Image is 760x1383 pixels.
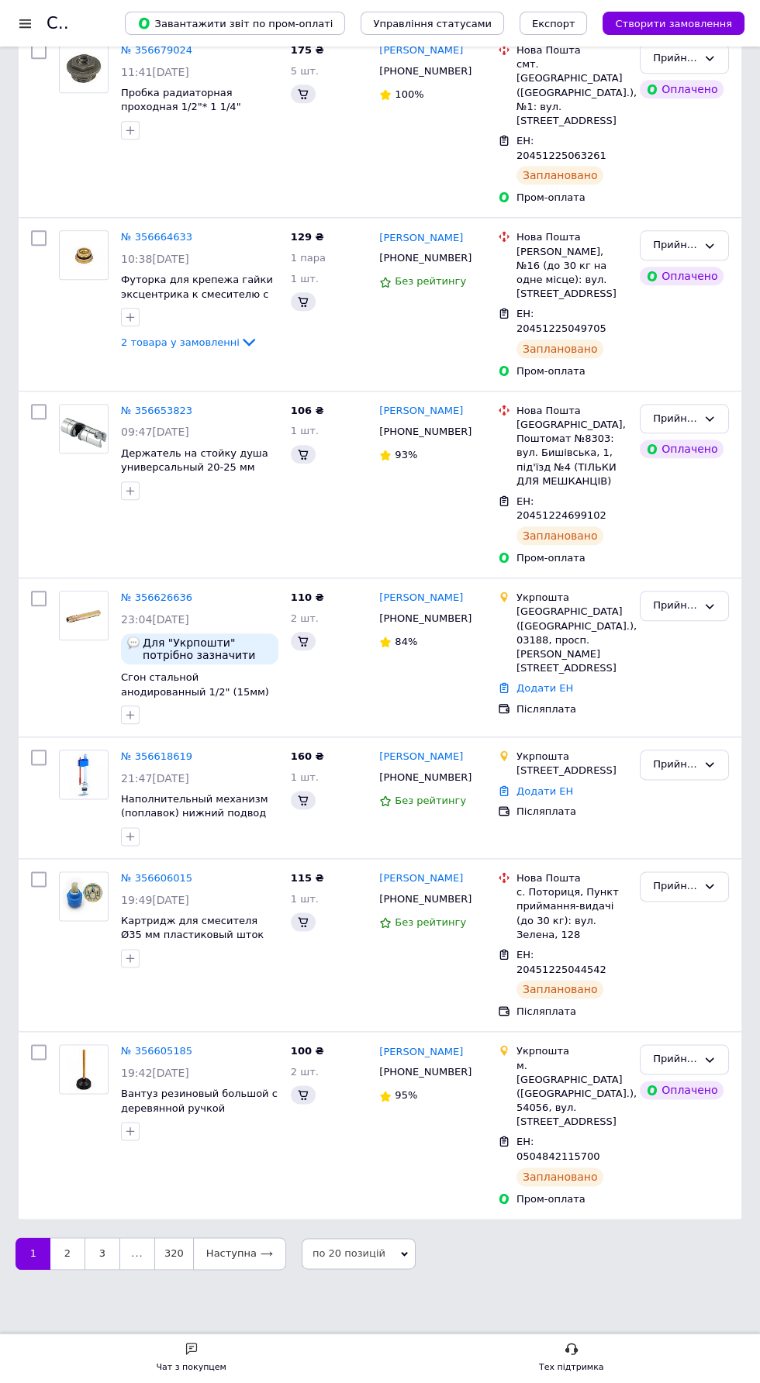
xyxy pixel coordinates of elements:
[127,636,140,649] img: :speech_balloon:
[291,65,319,77] span: 5 шт.
[379,750,463,764] a: [PERSON_NAME]
[291,273,319,285] span: 1 шт.
[516,682,573,694] a: Додати ЕН
[85,1237,120,1270] a: 3
[59,404,109,454] a: Фото товару
[125,12,345,35] button: Завантажити звіт по пром-оплаті
[587,17,744,29] a: Створити замовлення
[516,57,627,128] div: смт. [GEOGRAPHIC_DATA] ([GEOGRAPHIC_DATA].), №1: вул. [STREET_ADDRESS]
[516,551,627,565] div: Пром-оплата
[121,671,269,712] a: Сгон стальной анодированный 1/2" (15мм) L=150 мм
[516,871,627,885] div: Нова Пошта
[379,591,463,605] a: [PERSON_NAME]
[373,18,492,29] span: Управління статусами
[121,44,192,56] a: № 356679024
[121,915,264,970] span: Картридж для смесителя Ø35 мм пластиковый шток обратный ход Zegor WKF-047-F
[121,336,258,347] a: 2 товара у замовленні
[291,1066,319,1078] span: 2 шт.
[395,275,466,287] span: Без рейтингу
[379,231,463,246] a: [PERSON_NAME]
[516,526,604,545] div: Заплановано
[59,230,109,280] a: Фото товару
[143,636,272,661] span: Для "Укрпошти" потрібно зазначити опцію можливості огляду товару перед оплатою!
[640,1081,724,1099] div: Оплачено
[516,1044,627,1058] div: Укрпошта
[291,893,319,905] span: 1 шт.
[532,18,575,29] span: Експорт
[59,43,109,93] a: Фото товару
[121,231,192,243] a: № 356664633
[395,916,466,928] span: Без рейтингу
[395,1089,417,1101] span: 95%
[653,757,697,773] div: Прийнято
[516,135,606,161] span: ЕН: 20451225063261
[59,750,109,799] a: Фото товару
[291,405,324,416] span: 106 ₴
[516,764,627,778] div: [STREET_ADDRESS]
[60,405,108,453] img: Фото товару
[653,411,697,427] div: Прийнято
[291,425,319,436] span: 1 шт.
[516,1192,627,1206] div: Пром-оплата
[291,591,324,603] span: 110 ₴
[516,1136,600,1162] span: ЕН: 0504842115700
[121,253,189,265] span: 10:38[DATE]
[121,772,189,785] span: 21:47[DATE]
[193,1237,286,1270] a: Наступна
[291,231,324,243] span: 129 ₴
[376,889,473,909] div: [PHONE_NUMBER]
[539,1360,604,1375] div: Тех підтримка
[376,422,473,442] div: [PHONE_NUMBER]
[121,793,268,833] span: Наполнительный механизм (поплавок) нижний подвод Aniplast FV5550MEU
[516,308,606,334] span: ЕН: 20451225049705
[121,591,192,603] a: № 356626636
[653,1051,697,1067] div: Прийнято
[291,1045,324,1057] span: 100 ₴
[157,1360,226,1375] div: Чат з покупцем
[137,16,333,30] span: Завантажити звіт по пром-оплаті
[291,872,324,884] span: 115 ₴
[516,340,604,358] div: Заплановано
[376,609,473,629] div: [PHONE_NUMBER]
[121,274,273,329] a: Футорка для крепежа гайки эксцентрика к смесителю с левой резьбой латунная (пара)
[376,767,473,788] div: [PHONE_NUMBER]
[121,87,241,127] a: Пробка радиаторная проходная 1/2"* 1 1/4" правая резьба
[47,14,204,33] h1: Список замовлень
[516,43,627,57] div: Нова Пошта
[516,364,627,378] div: Пром-оплата
[516,1167,604,1186] div: Заплановано
[379,1045,463,1060] a: [PERSON_NAME]
[379,43,463,58] a: [PERSON_NAME]
[653,237,697,253] div: Прийнято
[615,18,732,29] span: Створити замовлення
[653,598,697,614] div: Прийнято
[395,88,423,100] span: 100%
[291,771,319,783] span: 1 шт.
[121,894,189,906] span: 19:49[DATE]
[516,785,573,797] a: Додати ЕН
[395,636,417,647] span: 84%
[516,191,627,205] div: Пром-оплата
[361,12,504,35] button: Управління статусами
[516,495,606,522] span: ЕН: 20451224699102
[603,12,744,35] button: Створити замовлення
[516,702,627,716] div: Післяплата
[653,50,697,67] div: Прийнято
[121,447,268,488] a: Держатель на стойку душа универсальный 20-25 мм Mixxus SHT-01 (AC0664)
[516,949,606,975] span: ЕН: 20451225044542
[516,404,627,418] div: Нова Пошта
[516,885,627,942] div: с. Поториця, Пункт приймання-видачі (до 30 кг): вул. Зелена, 128
[121,1088,278,1114] a: Вантуз резиновый большой с деревянной ручкой
[516,1005,627,1019] div: Післяплата
[395,795,466,806] span: Без рейтингу
[516,980,604,998] div: Заплановано
[291,44,324,56] span: 175 ₴
[60,872,108,920] img: Фото товару
[59,591,109,640] a: Фото товару
[121,426,189,438] span: 09:47[DATE]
